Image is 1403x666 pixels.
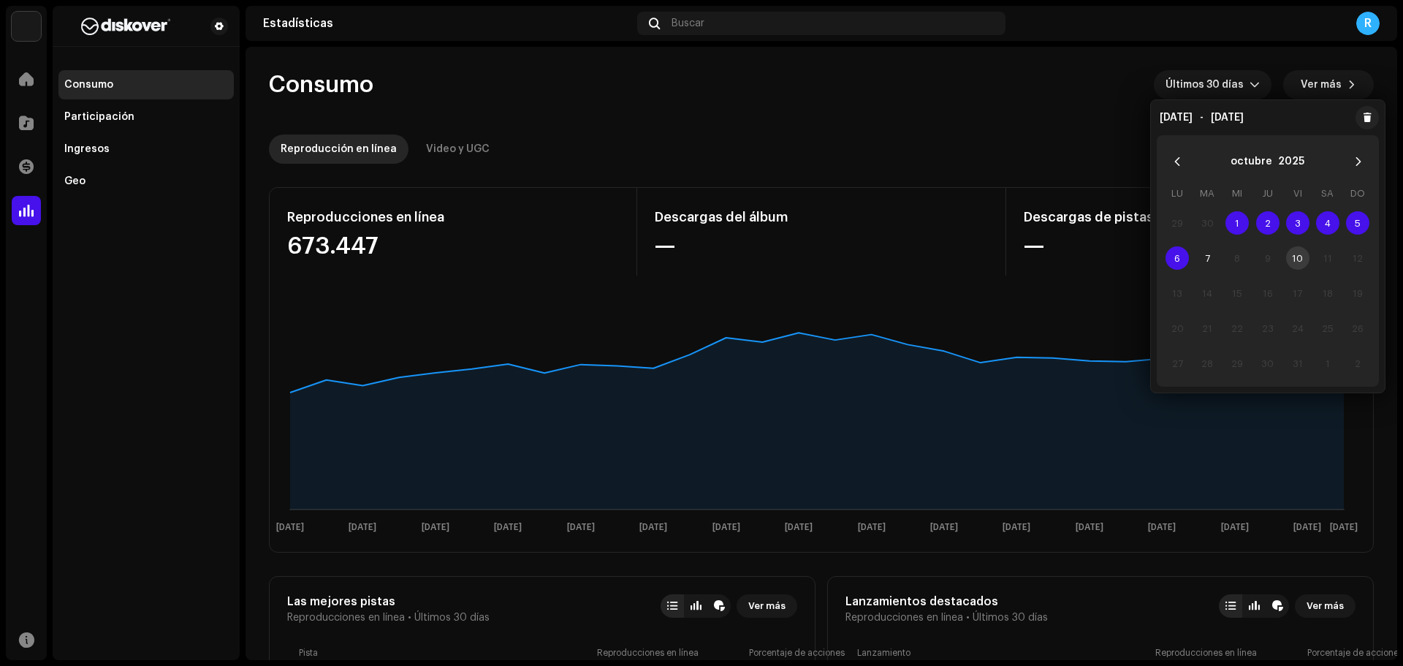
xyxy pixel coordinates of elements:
[1312,241,1342,276] td: 11
[1166,70,1250,99] span: Últimos 30 días
[737,594,797,618] button: Ver más
[269,70,373,99] span: Consumo
[1312,276,1342,311] td: 18
[263,18,631,29] div: Estadísticas
[1225,211,1249,235] span: 1
[494,523,522,532] text: [DATE]
[12,12,41,41] img: 297a105e-aa6c-4183-9ff4-27133c00f2e2
[1312,346,1342,381] td: 1
[1163,205,1193,241] td: 29
[1316,211,1339,235] span: 4
[287,235,619,258] div: 673.447
[1346,211,1369,235] span: 5
[1342,241,1372,276] td: 12
[1344,147,1373,176] button: Next Month
[1263,189,1273,198] span: JU
[64,79,113,91] div: Consumo
[1250,70,1260,99] div: dropdown trigger
[1293,523,1321,532] text: [DATE]
[1163,311,1193,346] td: 20
[857,647,1149,659] div: Lanzamiento
[1286,211,1309,235] span: 3
[1307,647,1344,659] div: Porcentaje de acciones
[785,523,813,532] text: [DATE]
[281,135,397,164] div: Reproducción en línea
[1256,211,1280,235] span: 2
[1321,189,1334,198] span: SA
[58,102,234,132] re-m-nav-item: Participación
[1171,189,1183,198] span: LU
[1252,311,1282,346] td: 23
[1312,205,1342,241] td: 4
[1252,241,1282,276] td: 9
[1003,523,1030,532] text: [DATE]
[1282,241,1312,276] td: 10
[1163,241,1193,276] td: 6
[1200,189,1214,198] span: MA
[1148,523,1176,532] text: [DATE]
[1282,346,1312,381] td: 31
[1330,523,1358,532] text: [DATE]
[1200,113,1204,123] span: -
[1232,189,1242,198] span: MI
[655,235,987,258] div: —
[1163,147,1192,176] button: Previous Month
[1282,205,1312,241] td: 3
[1307,591,1344,621] span: Ver más
[422,523,449,532] text: [DATE]
[1163,346,1193,381] td: 27
[966,612,970,624] span: •
[1160,113,1193,123] span: [DATE]
[639,523,667,532] text: [DATE]
[1252,205,1282,241] td: 2
[64,175,85,187] div: Geo
[1301,70,1342,99] span: Ver más
[1193,311,1223,346] td: 21
[1024,235,1356,258] div: —
[349,523,376,532] text: [DATE]
[1342,311,1372,346] td: 26
[845,594,1048,609] div: Lanzamientos destacados
[276,523,304,532] text: [DATE]
[1223,205,1252,241] td: 1
[1252,276,1282,311] td: 16
[287,612,405,624] span: Reproducciones en línea
[1193,241,1223,276] td: 7
[58,135,234,164] re-m-nav-item: Ingresos
[1193,205,1223,241] td: 30
[1076,523,1103,532] text: [DATE]
[1221,523,1249,532] text: [DATE]
[414,612,490,624] span: Últimos 30 días
[1231,150,1272,173] button: Choose Month
[930,523,958,532] text: [DATE]
[748,591,786,621] span: Ver más
[58,70,234,99] re-m-nav-item: Consumo
[1223,346,1252,381] td: 29
[1223,311,1252,346] td: 22
[567,523,595,532] text: [DATE]
[408,612,411,624] span: •
[1157,135,1379,387] div: Choose Date
[1350,189,1365,198] span: DO
[64,111,134,123] div: Participación
[845,612,963,624] span: Reproducciones en línea
[1342,346,1372,381] td: 2
[1211,113,1244,123] span: [DATE]
[299,647,591,659] div: Pista
[1282,276,1312,311] td: 17
[287,594,490,609] div: Las mejores pistas
[287,205,619,229] div: Reproducciones en línea
[1166,246,1189,270] span: 6
[58,167,234,196] re-m-nav-item: Geo
[1293,189,1302,198] span: VI
[1223,241,1252,276] td: 8
[597,647,743,659] div: Reproducciones en línea
[64,18,187,35] img: b627a117-4a24-417a-95e9-2d0c90689367
[426,135,490,164] div: Video y UGC
[1312,311,1342,346] td: 25
[712,523,740,532] text: [DATE]
[1252,346,1282,381] td: 30
[1282,311,1312,346] td: 24
[1223,276,1252,311] td: 15
[672,18,704,29] span: Buscar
